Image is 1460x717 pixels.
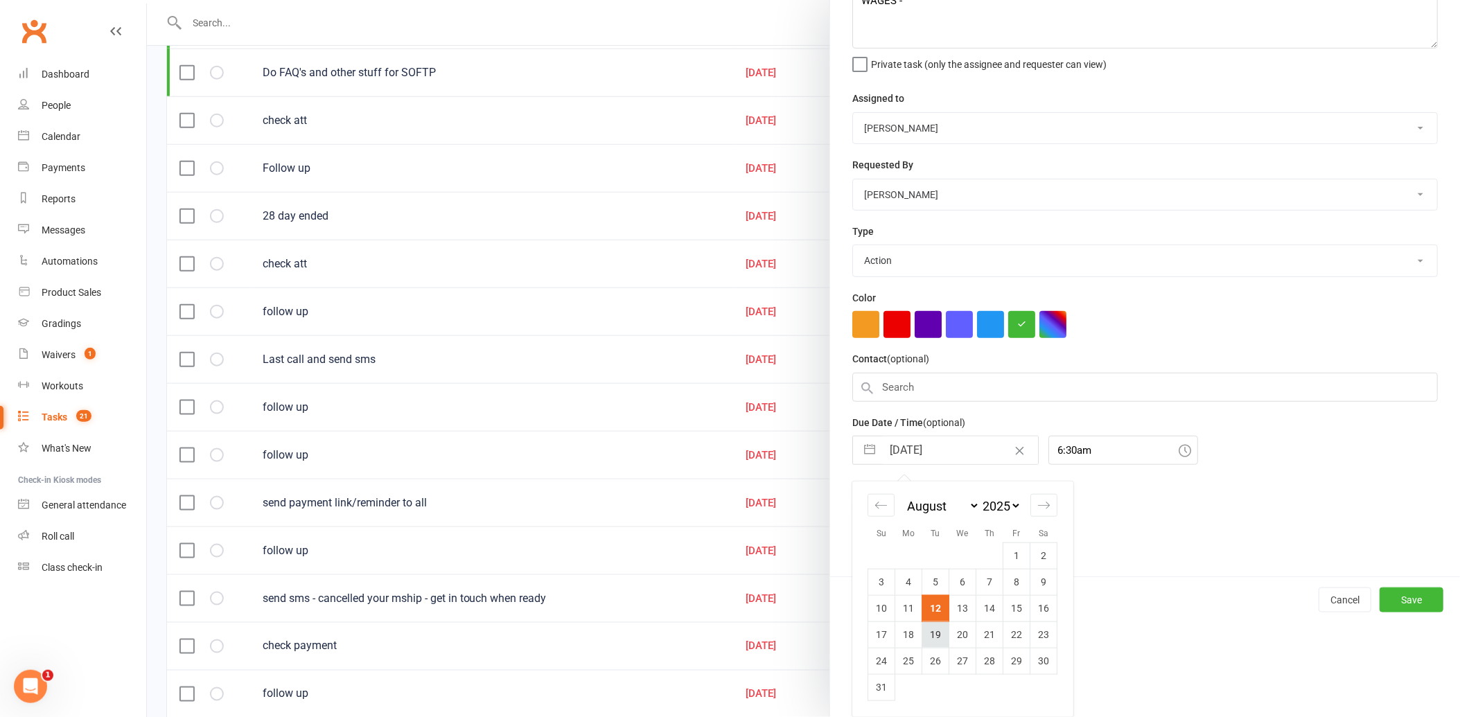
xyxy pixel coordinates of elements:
td: Tuesday, August 26, 2025 [922,648,949,674]
span: Private task (only the assignee and requester can view) [871,54,1107,70]
td: Tuesday, August 5, 2025 [922,569,949,595]
td: Saturday, August 9, 2025 [1030,569,1057,595]
td: Friday, August 29, 2025 [1003,648,1030,674]
label: Requested By [852,157,913,172]
div: Messages [42,224,85,236]
small: Th [985,529,994,538]
label: Due Date / Time [852,415,965,430]
div: Calendar [852,481,1073,717]
div: Workouts [42,380,83,391]
td: Sunday, August 3, 2025 [868,569,895,595]
a: Dashboard [18,59,146,90]
div: Product Sales [42,287,101,298]
div: Dashboard [42,69,89,80]
td: Wednesday, August 13, 2025 [949,595,976,621]
td: Friday, August 15, 2025 [1003,595,1030,621]
td: Saturday, August 2, 2025 [1030,542,1057,569]
td: Wednesday, August 20, 2025 [949,621,976,648]
div: Class check-in [42,562,103,573]
button: Save [1380,587,1443,612]
small: Fr [1012,529,1020,538]
a: Payments [18,152,146,184]
small: Sa [1039,529,1048,538]
div: Reports [42,193,76,204]
td: Sunday, August 31, 2025 [868,674,895,700]
div: Gradings [42,318,81,329]
small: We [956,529,968,538]
span: 1 [42,670,53,681]
div: Move forward to switch to the next month. [1030,494,1057,517]
td: Selected. Tuesday, August 12, 2025 [922,595,949,621]
td: Friday, August 8, 2025 [1003,569,1030,595]
a: Product Sales [18,277,146,308]
td: Monday, August 25, 2025 [895,648,922,674]
a: Class kiosk mode [18,552,146,583]
td: Tuesday, August 19, 2025 [922,621,949,648]
button: Clear Date [1008,437,1032,463]
label: Assigned to [852,91,904,106]
a: People [18,90,146,121]
a: Reports [18,184,146,215]
td: Monday, August 11, 2025 [895,595,922,621]
div: Tasks [42,411,67,423]
div: Roll call [42,531,74,542]
div: Waivers [42,349,76,360]
a: Gradings [18,308,146,339]
td: Saturday, August 23, 2025 [1030,621,1057,648]
a: Workouts [18,371,146,402]
iframe: Intercom live chat [14,670,47,703]
small: (optional) [887,353,929,364]
small: (optional) [923,417,965,428]
input: Search [852,373,1438,402]
td: Friday, August 22, 2025 [1003,621,1030,648]
td: Saturday, August 30, 2025 [1030,648,1057,674]
td: Monday, August 4, 2025 [895,569,922,595]
label: Contact [852,351,929,366]
td: Wednesday, August 6, 2025 [949,569,976,595]
td: Thursday, August 21, 2025 [976,621,1003,648]
div: What's New [42,443,91,454]
div: Calendar [42,131,80,142]
a: What's New [18,433,146,464]
a: Waivers 1 [18,339,146,371]
a: Calendar [18,121,146,152]
a: Clubworx [17,14,51,48]
a: Tasks 21 [18,402,146,433]
td: Sunday, August 17, 2025 [868,621,895,648]
a: Messages [18,215,146,246]
small: Mo [902,529,915,538]
td: Sunday, August 24, 2025 [868,648,895,674]
label: Email preferences [852,478,933,493]
td: Wednesday, August 27, 2025 [949,648,976,674]
a: General attendance kiosk mode [18,490,146,521]
div: Move backward to switch to the previous month. [868,494,895,517]
label: Type [852,224,874,239]
td: Sunday, August 10, 2025 [868,595,895,621]
div: Automations [42,256,98,267]
td: Thursday, August 14, 2025 [976,595,1003,621]
td: Thursday, August 28, 2025 [976,648,1003,674]
small: Su [877,529,886,538]
span: 1 [85,348,96,360]
div: Payments [42,162,85,173]
td: Saturday, August 16, 2025 [1030,595,1057,621]
td: Thursday, August 7, 2025 [976,569,1003,595]
td: Monday, August 18, 2025 [895,621,922,648]
div: People [42,100,71,111]
span: 21 [76,410,91,422]
a: Roll call [18,521,146,552]
div: General attendance [42,499,126,511]
button: Cancel [1319,587,1371,612]
small: Tu [931,529,940,538]
td: Friday, August 1, 2025 [1003,542,1030,569]
a: Automations [18,246,146,277]
label: Color [852,290,876,306]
